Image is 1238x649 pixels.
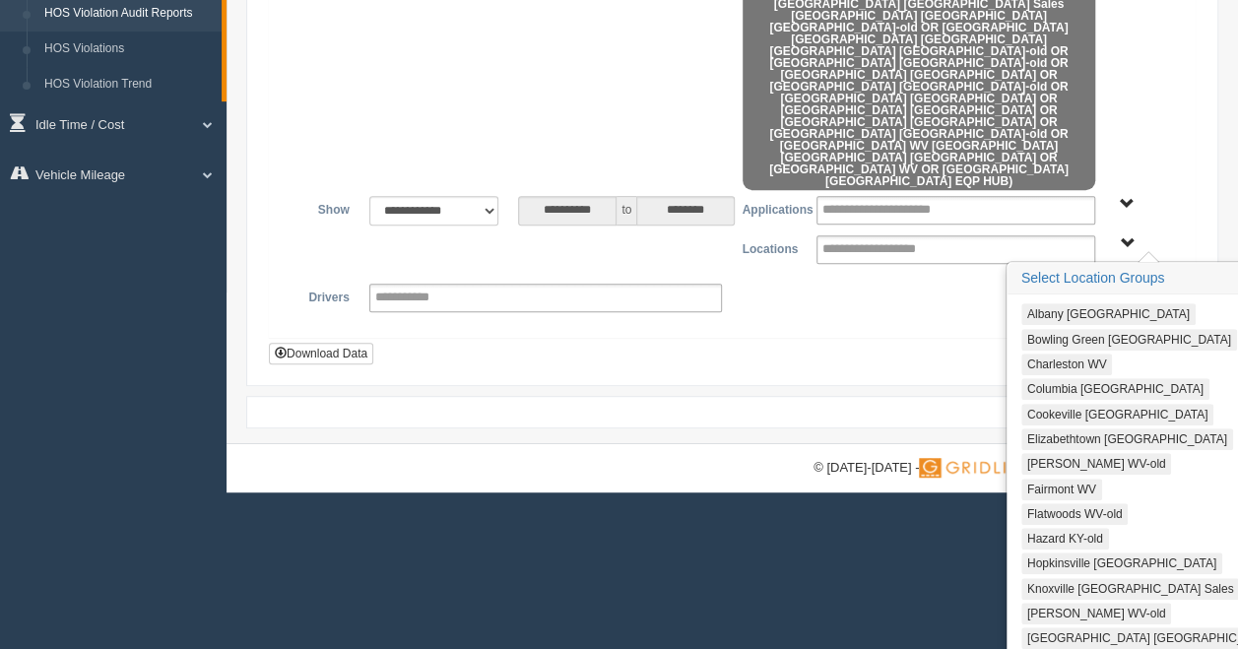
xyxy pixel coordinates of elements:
[1021,528,1109,550] button: Hazard KY-old
[1021,303,1196,325] button: Albany [GEOGRAPHIC_DATA]
[733,235,808,259] label: Locations
[1021,428,1233,450] button: Elizabethtown [GEOGRAPHIC_DATA]
[814,458,1218,479] div: © [DATE]-[DATE] - ™
[1021,552,1222,574] button: Hopkinsville [GEOGRAPHIC_DATA]
[1021,378,1209,400] button: Columbia [GEOGRAPHIC_DATA]
[1021,503,1129,525] button: Flatwoods WV-old
[269,343,373,364] button: Download Data
[35,67,222,102] a: HOS Violation Trend
[1021,354,1113,375] button: Charleston WV
[1021,329,1237,351] button: Bowling Green [GEOGRAPHIC_DATA]
[919,458,1030,478] img: Gridline
[285,196,359,220] label: Show
[1021,479,1102,500] button: Fairmont WV
[1021,603,1172,624] button: [PERSON_NAME] WV-old
[35,32,222,67] a: HOS Violations
[617,196,636,226] span: to
[1021,453,1172,475] button: [PERSON_NAME] WV-old
[285,284,359,307] label: Drivers
[1021,404,1214,425] button: Cookeville [GEOGRAPHIC_DATA]
[732,196,807,220] label: Applications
